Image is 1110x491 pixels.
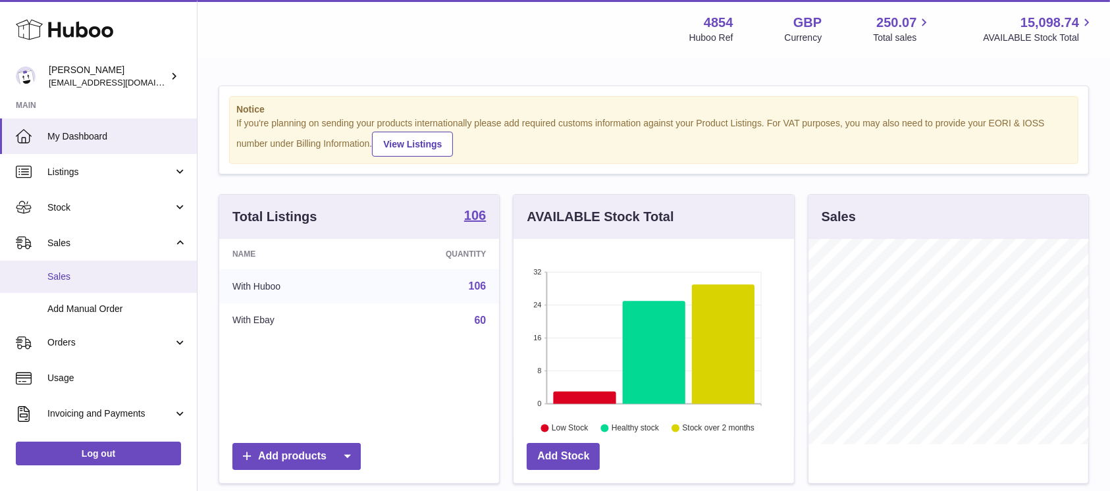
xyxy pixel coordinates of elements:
a: 60 [475,315,487,326]
span: Stock [47,201,173,214]
div: [PERSON_NAME] [49,64,167,89]
td: With Huboo [219,269,367,303]
a: View Listings [372,132,453,157]
text: Low Stock [552,423,589,432]
h3: Sales [822,208,856,226]
div: If you're planning on sending your products internationally please add required customs informati... [236,117,1071,157]
text: 24 [534,301,542,309]
strong: GBP [793,14,822,32]
th: Name [219,239,367,269]
a: 15,098.74 AVAILABLE Stock Total [983,14,1094,44]
span: Add Manual Order [47,303,187,315]
span: Invoicing and Payments [47,407,173,420]
text: 0 [538,400,542,407]
img: jimleo21@yahoo.gr [16,66,36,86]
text: 32 [534,268,542,276]
th: Quantity [367,239,499,269]
span: Orders [47,336,173,349]
a: 106 [464,209,486,224]
span: My Dashboard [47,130,187,143]
text: 16 [534,334,542,342]
h3: Total Listings [232,208,317,226]
span: 250.07 [876,14,916,32]
h3: AVAILABLE Stock Total [527,208,674,226]
text: Stock over 2 months [683,423,754,432]
text: Healthy stock [612,423,660,432]
td: With Ebay [219,303,367,338]
span: Usage [47,372,187,384]
span: AVAILABLE Stock Total [983,32,1094,44]
strong: 4854 [704,14,733,32]
a: Add products [232,443,361,470]
a: 106 [469,280,487,292]
strong: 106 [464,209,486,222]
span: Sales [47,237,173,249]
a: 250.07 Total sales [873,14,932,44]
span: [EMAIL_ADDRESS][DOMAIN_NAME] [49,77,194,88]
span: 15,098.74 [1020,14,1079,32]
a: Add Stock [527,443,600,470]
div: Currency [785,32,822,44]
a: Log out [16,442,181,465]
text: 8 [538,367,542,375]
span: Sales [47,271,187,283]
div: Huboo Ref [689,32,733,44]
strong: Notice [236,103,1071,116]
span: Listings [47,166,173,178]
span: Total sales [873,32,932,44]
